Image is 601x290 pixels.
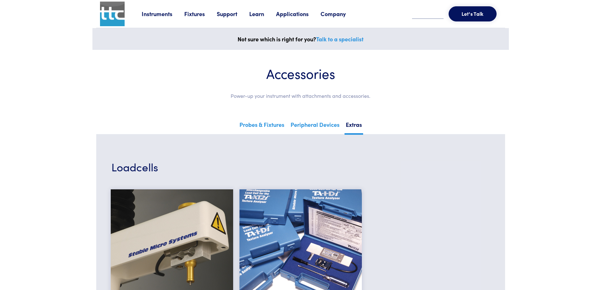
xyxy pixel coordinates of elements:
a: Applications [276,10,321,18]
a: Instruments [142,10,184,18]
button: Let's Talk [449,6,497,21]
h1: Accessories [111,65,490,82]
p: Power-up your instrument with attachments and accessories. [111,92,490,100]
a: Learn [249,10,276,18]
a: Peripheral Devices [289,119,341,133]
a: Probes & Fixtures [238,119,286,133]
a: Support [217,10,249,18]
a: Fixtures [184,10,217,18]
h3: Loadcells [111,159,490,174]
img: ttc_logo_1x1_v1.0.png [100,2,125,26]
a: Talk to a specialist [316,35,363,43]
p: Not sure which is right for you? [96,34,505,44]
a: Extras [345,119,363,135]
a: Company [321,10,358,18]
